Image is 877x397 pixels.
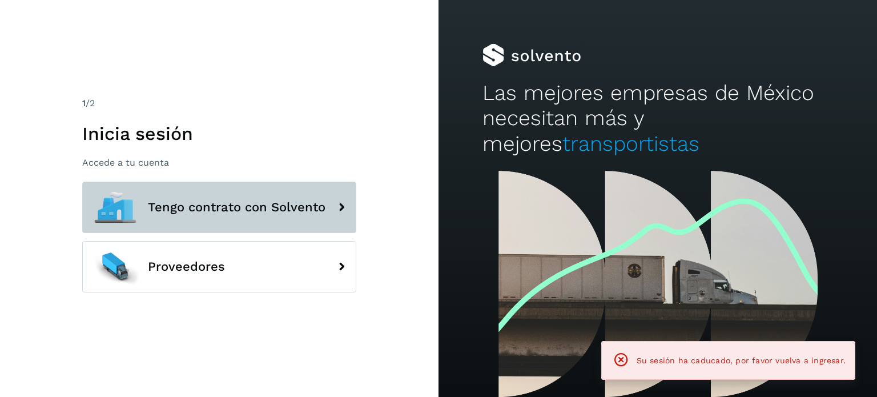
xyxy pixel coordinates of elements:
[82,241,356,292] button: Proveedores
[82,157,356,168] p: Accede a tu cuenta
[82,97,356,110] div: /2
[82,123,356,145] h1: Inicia sesión
[82,98,86,109] span: 1
[148,260,225,274] span: Proveedores
[148,200,325,214] span: Tengo contrato con Solvento
[637,356,846,365] span: Su sesión ha caducado, por favor vuelva a ingresar.
[562,131,699,156] span: transportistas
[482,81,833,157] h2: Las mejores empresas de México necesitan más y mejores
[82,182,356,233] button: Tengo contrato con Solvento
